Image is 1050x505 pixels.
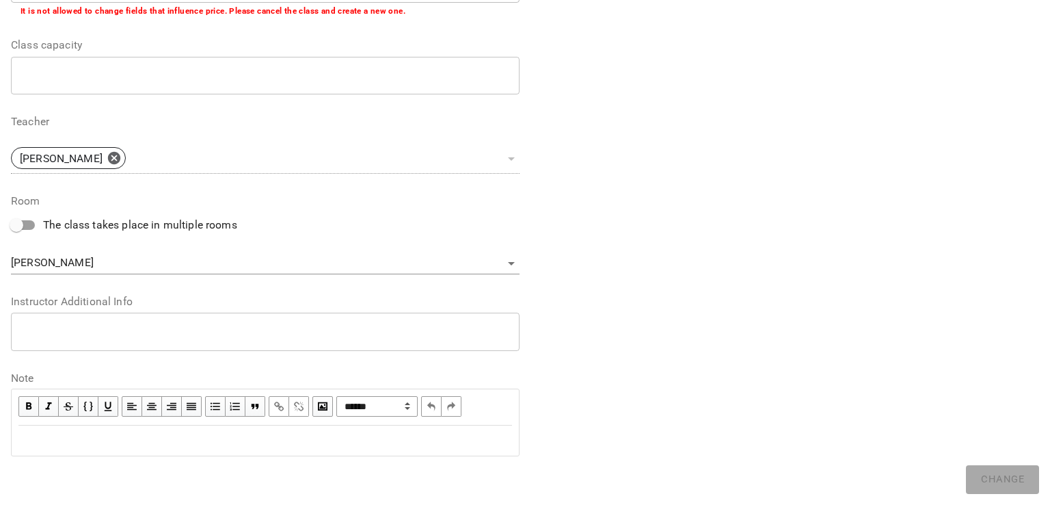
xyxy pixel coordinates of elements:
button: OL [226,396,245,417]
label: Class capacity [11,40,520,51]
p: [PERSON_NAME] [20,151,103,167]
div: [PERSON_NAME] [11,147,126,169]
button: Redo [442,396,461,417]
div: Edit text [12,426,518,455]
label: Note [11,373,520,384]
label: Teacher [11,116,520,127]
button: UL [205,396,226,417]
label: Instructor Additional Info [11,296,520,307]
div: [PERSON_NAME] [11,252,520,274]
button: Align Right [162,396,182,417]
button: Image [312,396,333,417]
span: Normal [336,396,418,417]
button: Underline [98,396,118,417]
span: The class takes place in multiple rooms [43,217,237,233]
select: Block type [336,396,418,417]
button: Monospace [79,396,98,417]
button: Bold [18,396,39,417]
button: Blockquote [245,396,265,417]
button: Italic [39,396,59,417]
button: Remove Link [289,396,309,417]
button: Align Justify [182,396,202,417]
button: Undo [421,396,442,417]
button: Align Left [122,396,142,417]
button: Link [269,396,289,417]
label: Room [11,196,520,207]
b: It is not allowed to change fields that influence price. Please cancel the class and create a new... [21,6,405,16]
button: Strikethrough [59,396,79,417]
button: Align Center [142,396,162,417]
div: [PERSON_NAME] [11,143,520,174]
